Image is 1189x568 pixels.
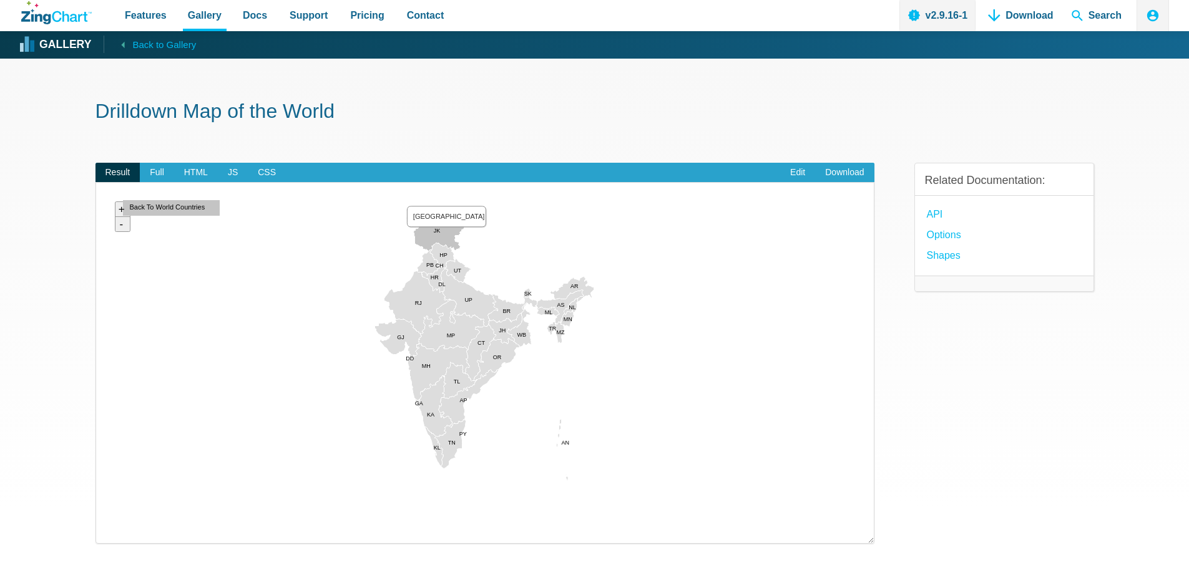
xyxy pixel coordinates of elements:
[815,163,874,183] a: Download
[218,163,248,183] span: JS
[95,99,1094,127] h1: Drilldown Map of the World
[407,7,444,24] span: Contact
[290,7,328,24] span: Support
[21,1,92,24] a: ZingChart Logo. Click to return to the homepage
[780,163,815,183] a: Edit
[243,7,267,24] span: Docs
[125,7,167,24] span: Features
[188,7,222,24] span: Gallery
[104,36,196,53] a: Back to Gallery
[350,7,384,24] span: Pricing
[140,163,174,183] span: Full
[927,247,961,264] a: Shapes
[174,163,218,183] span: HTML
[248,163,286,183] span: CSS
[39,39,91,51] strong: Gallery
[95,163,140,183] span: Result
[927,226,961,243] a: options
[925,173,1084,188] h3: Related Documentation:
[927,206,943,223] a: API
[132,37,196,53] span: Back to Gallery
[21,36,91,54] a: Gallery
